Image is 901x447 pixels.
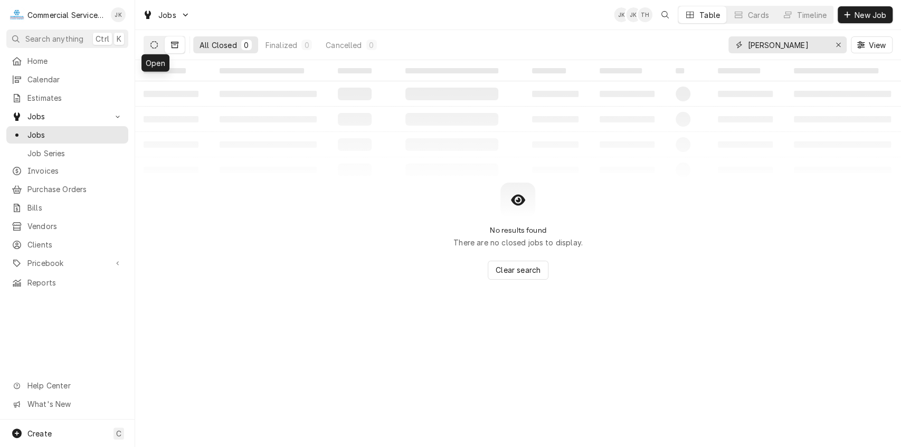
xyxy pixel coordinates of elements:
a: Go to Jobs [6,108,128,125]
span: C [116,428,121,439]
span: Jobs [27,129,123,140]
a: Purchase Orders [6,180,128,198]
div: 0 [243,40,250,51]
div: Commercial Service Co. [27,9,105,21]
span: Estimates [27,92,123,103]
span: New Job [852,9,888,21]
span: ‌ [338,68,372,73]
div: TH [638,7,652,22]
span: View [866,40,888,51]
a: Clients [6,236,128,253]
div: 0 [304,40,310,51]
button: View [851,36,893,53]
span: ‌ [718,68,760,73]
button: Erase input [830,36,847,53]
a: Go to Pricebook [6,254,128,272]
span: ‌ [220,68,304,73]
span: Pricebook [27,258,107,269]
div: Cards [748,9,769,21]
span: Jobs [27,111,107,122]
span: Clients [27,239,123,250]
a: Go to Jobs [138,6,194,24]
div: Jeanne Key's Avatar [626,7,641,22]
button: New Job [838,6,893,23]
div: Tricia Hansen's Avatar [638,7,652,22]
span: ‌ [676,68,684,73]
table: All Closed Jobs List Loading [135,60,901,183]
span: K [117,33,121,44]
p: There are no closed jobs to display. [453,237,583,248]
span: Bills [27,202,123,213]
span: What's New [27,398,122,410]
a: Estimates [6,89,128,107]
span: Help Center [27,380,122,391]
a: Go to Help Center [6,377,128,394]
a: Jobs [6,126,128,144]
input: Keyword search [747,36,827,53]
span: Job Series [27,148,123,159]
a: Reports [6,274,128,291]
span: Purchase Orders [27,184,123,195]
span: ‌ [794,68,878,73]
span: ‌ [532,68,566,73]
span: Reports [27,277,123,288]
span: Clear search [494,264,543,275]
span: Search anything [25,33,83,44]
span: Create [27,429,52,438]
span: Home [27,55,123,66]
h2: No results found [490,226,546,235]
div: John Key's Avatar [111,7,126,22]
div: Cancelled [326,40,362,51]
a: Go to What's New [6,395,128,413]
span: ‌ [600,68,642,73]
a: Vendors [6,217,128,235]
div: Commercial Service Co.'s Avatar [10,7,24,22]
div: Open [141,54,169,72]
a: Home [6,52,128,70]
a: Invoices [6,162,128,179]
span: Vendors [27,221,123,232]
div: JK [111,7,126,22]
div: Table [699,9,720,21]
div: JK [614,7,629,22]
div: Timeline [797,9,827,21]
div: C [10,7,24,22]
a: Job Series [6,145,128,162]
span: ‌ [405,68,498,73]
div: JK [626,7,641,22]
span: Invoices [27,165,123,176]
div: John Key's Avatar [614,7,629,22]
a: Bills [6,199,128,216]
span: Ctrl [96,33,109,44]
div: 0 [368,40,375,51]
span: Calendar [27,74,123,85]
button: Clear search [488,261,548,280]
button: Search anythingCtrlK [6,30,128,48]
button: Open search [657,6,674,23]
div: Finalized [265,40,297,51]
a: Calendar [6,71,128,88]
span: Jobs [158,9,176,21]
div: All Closed [200,40,237,51]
